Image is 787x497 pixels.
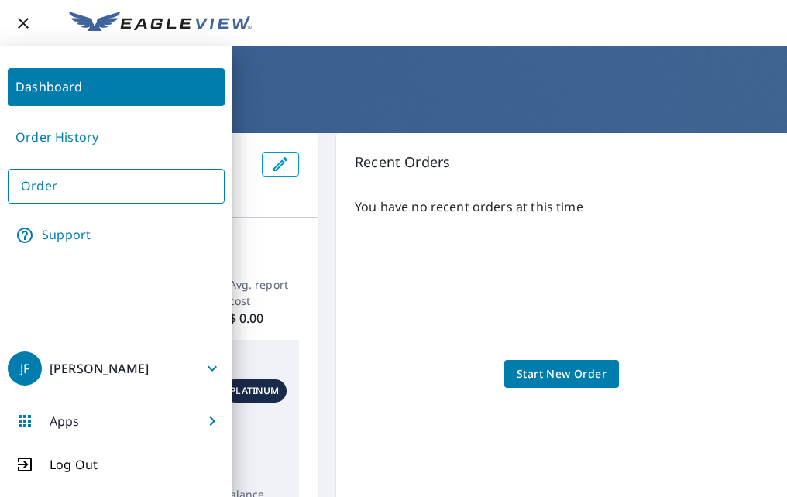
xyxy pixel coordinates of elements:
[355,197,768,216] p: You have no recent orders at this time
[19,90,768,122] h1: Dashboard
[50,360,149,377] p: [PERSON_NAME]
[230,384,279,398] p: Platinum
[8,169,225,204] a: Order
[8,455,225,474] button: Log Out
[69,12,252,35] img: EV Logo
[50,455,98,474] p: Log Out
[50,412,80,430] p: Apps
[8,216,225,255] a: Support
[229,309,300,327] p: $ 0.00
[355,152,768,173] p: Recent Orders
[8,68,225,106] a: Dashboard
[8,351,42,386] div: JF
[517,365,607,384] span: Start New Order
[8,118,225,156] a: Order History
[8,403,225,440] button: Apps
[229,276,300,309] p: Avg. report cost
[8,350,225,387] button: JF[PERSON_NAME]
